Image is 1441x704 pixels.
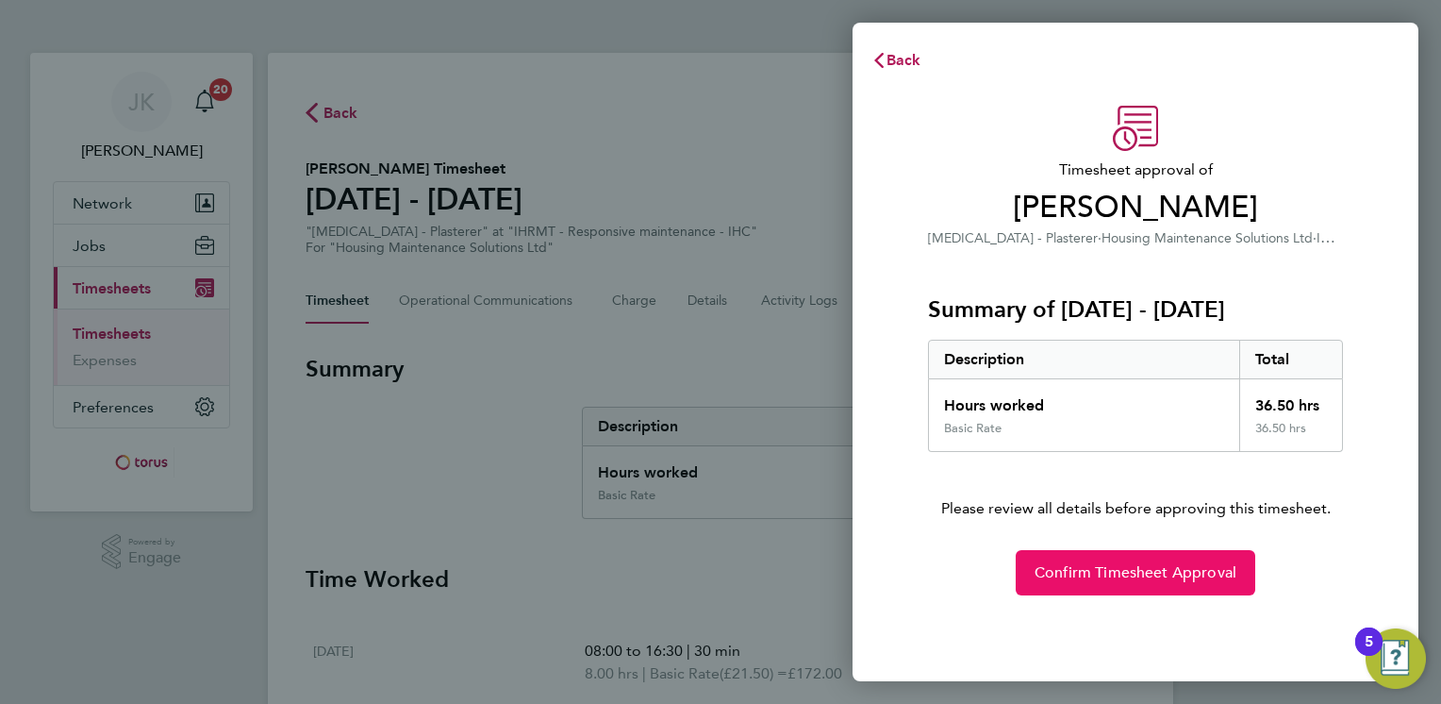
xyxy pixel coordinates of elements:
span: [PERSON_NAME] [928,189,1343,226]
div: 36.50 hrs [1239,421,1343,451]
div: Description [929,341,1239,378]
div: Hours worked [929,379,1239,421]
h3: Summary of [DATE] - [DATE] [928,294,1343,325]
span: [MEDICAL_DATA] - Plasterer [928,230,1098,246]
div: Summary of 22 - 28 Sep 2025 [928,340,1343,452]
span: Housing Maintenance Solutions Ltd [1101,230,1313,246]
button: Open Resource Center, 5 new notifications [1366,629,1426,689]
div: Basic Rate [944,421,1002,436]
div: 36.50 hrs [1239,379,1343,421]
span: Back [886,51,921,69]
p: Please review all details before approving this timesheet. [905,452,1366,520]
div: 5 [1365,642,1373,666]
span: Confirm Timesheet Approval [1035,563,1236,582]
span: · [1098,230,1101,246]
span: · [1313,230,1317,246]
button: Back [853,42,940,79]
button: Confirm Timesheet Approval [1016,550,1255,595]
span: Timesheet approval of [928,159,1343,181]
div: Total [1239,341,1343,378]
